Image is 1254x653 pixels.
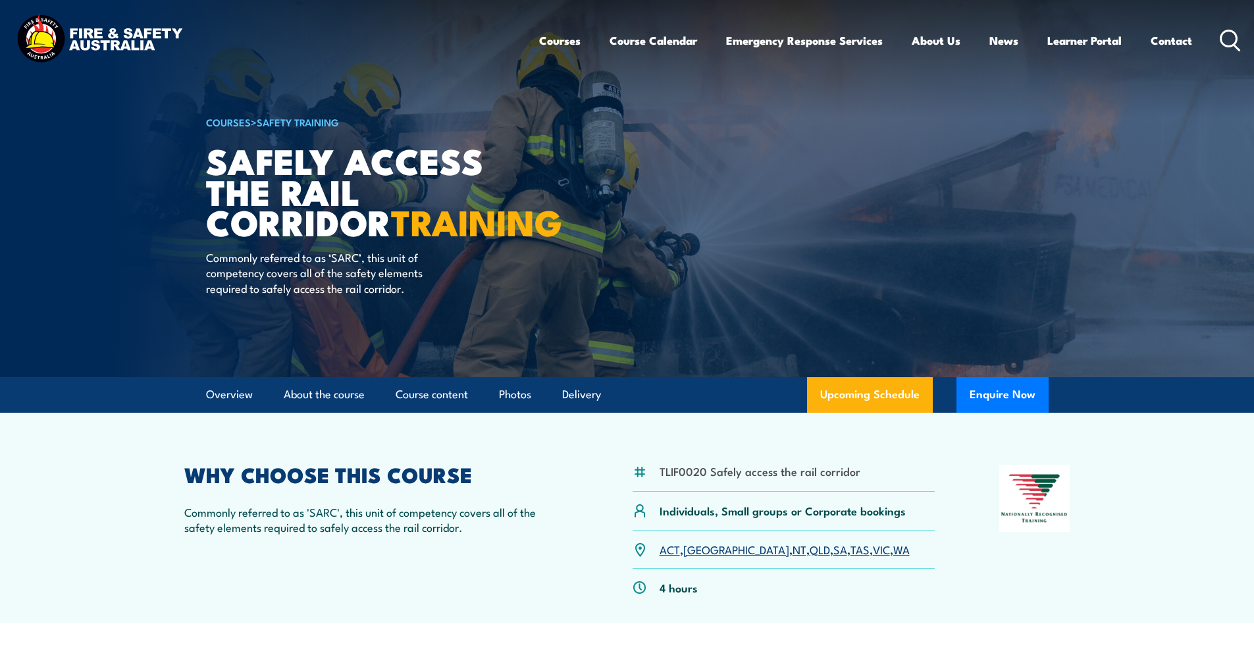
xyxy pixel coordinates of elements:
li: TLIF0020 Safely access the rail corridor [660,463,860,479]
a: Upcoming Schedule [807,377,933,413]
a: QLD [810,541,830,557]
a: COURSES [206,115,251,129]
p: , , , , , , , [660,542,910,557]
p: 4 hours [660,580,698,595]
p: Individuals, Small groups or Corporate bookings [660,503,906,518]
strong: TRAINING [391,194,562,248]
a: Contact [1151,23,1192,58]
a: Learner Portal [1047,23,1122,58]
a: Photos [499,377,531,412]
a: Emergency Response Services [726,23,883,58]
h2: WHY CHOOSE THIS COURSE [184,465,569,483]
a: VIC [873,541,890,557]
a: News [989,23,1018,58]
a: Courses [539,23,581,58]
a: TAS [850,541,870,557]
a: NT [793,541,806,557]
a: Course content [396,377,468,412]
a: WA [893,541,910,557]
a: Safety Training [257,115,339,129]
a: [GEOGRAPHIC_DATA] [683,541,789,557]
a: ACT [660,541,680,557]
p: Commonly referred to as 'SARC', this unit of competency covers all of the safety elements require... [184,504,569,535]
p: Commonly referred to as ‘SARC’, this unit of competency covers all of the safety elements require... [206,249,446,296]
a: About Us [912,23,960,58]
a: Overview [206,377,253,412]
h6: > [206,114,531,130]
h1: Safely Access the Rail Corridor [206,145,531,237]
button: Enquire Now [956,377,1049,413]
a: About the course [284,377,365,412]
a: SA [833,541,847,557]
a: Delivery [562,377,601,412]
img: Nationally Recognised Training logo. [999,465,1070,532]
a: Course Calendar [610,23,697,58]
